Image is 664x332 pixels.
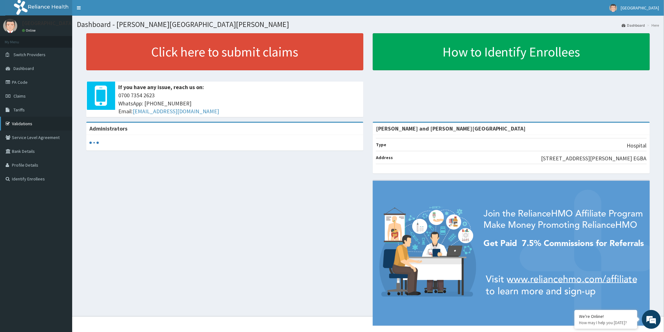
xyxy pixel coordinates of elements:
[3,19,17,33] img: User Image
[622,23,645,28] a: Dashboard
[13,66,34,71] span: Dashboard
[86,33,363,70] a: Click here to submit claims
[13,93,26,99] span: Claims
[646,23,659,28] li: Here
[118,83,204,91] b: If you have any issue, reach us on:
[22,20,74,26] p: [GEOGRAPHIC_DATA]
[579,313,633,319] div: We're Online!
[541,154,647,163] p: [STREET_ADDRESS][PERSON_NAME] EGBA
[627,142,647,150] p: Hospital
[13,52,46,57] span: Switch Providers
[89,125,127,132] b: Administrators
[376,155,393,160] b: Address
[22,28,37,33] a: Online
[376,142,386,147] b: Type
[609,4,617,12] img: User Image
[89,138,99,147] svg: audio-loading
[133,108,219,115] a: [EMAIL_ADDRESS][DOMAIN_NAME]
[13,107,25,113] span: Tariffs
[376,125,526,132] strong: [PERSON_NAME] and [PERSON_NAME][GEOGRAPHIC_DATA]
[373,33,650,70] a: How to Identify Enrollees
[579,320,633,325] p: How may I help you today?
[77,20,659,29] h1: Dashboard - [PERSON_NAME][GEOGRAPHIC_DATA][PERSON_NAME]
[621,5,659,11] span: [GEOGRAPHIC_DATA]
[373,181,650,326] img: provider-team-banner.png
[118,91,360,115] span: 0700 7354 2623 WhatsApp: [PHONE_NUMBER] Email:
